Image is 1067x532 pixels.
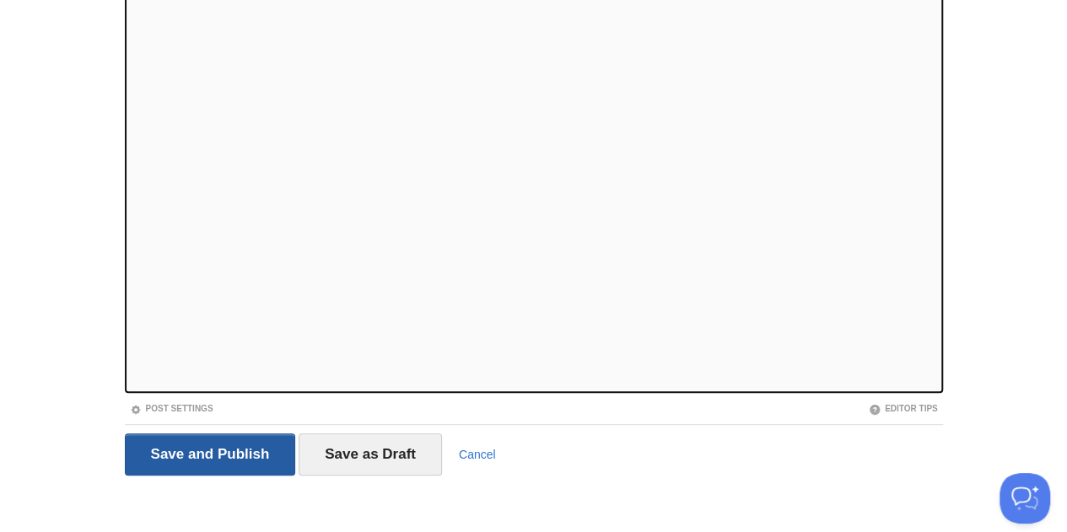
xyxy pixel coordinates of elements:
[125,433,296,476] input: Save and Publish
[459,448,496,461] a: Cancel
[1000,473,1050,524] iframe: Help Scout Beacon - Open
[299,433,442,476] input: Save as Draft
[869,404,938,413] a: Editor Tips
[130,404,213,413] a: Post Settings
